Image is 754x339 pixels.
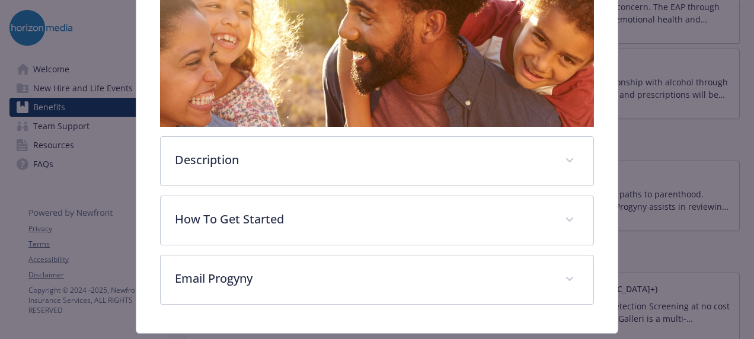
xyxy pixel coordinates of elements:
p: How To Get Started [175,210,551,228]
div: How To Get Started [161,196,593,245]
p: Description [175,151,551,169]
div: Description [161,137,593,186]
div: Email Progyny [161,255,593,304]
p: Email Progyny [175,270,551,287]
